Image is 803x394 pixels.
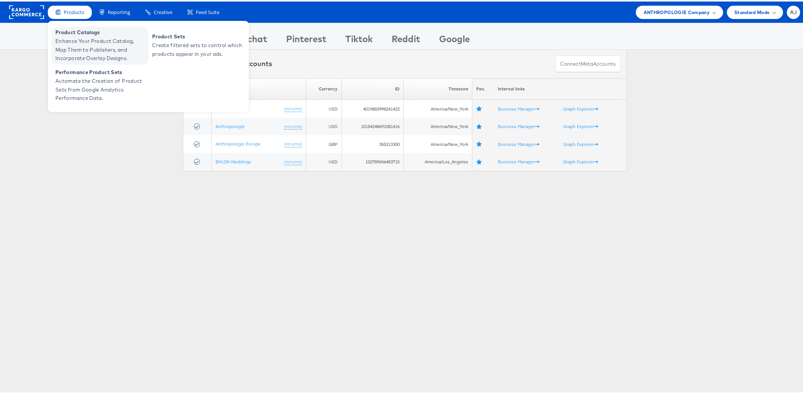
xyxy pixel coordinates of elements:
span: Products [64,7,84,14]
a: Business Manager [498,157,540,163]
span: AJ [790,8,797,13]
td: America/New_York [404,134,472,152]
a: Anthropologie [216,122,245,128]
span: ANTHROPOLOGIE Company [644,7,710,15]
a: Graph Explorer [564,122,598,128]
span: Reporting [108,7,130,14]
div: Google [439,31,470,48]
td: 102789656483715 [342,152,404,169]
a: (rename) [284,122,302,128]
span: Feed Suite [196,7,219,14]
span: meta [581,59,594,66]
td: USD [306,98,342,116]
span: Creative [154,7,172,14]
th: ID [342,77,404,98]
td: 355213300 [342,134,404,152]
div: Reddit [392,31,420,48]
div: Pinterest [287,31,327,48]
span: Product Catalogs [55,27,146,35]
a: Graph Explorer [564,104,598,110]
a: Business Manager [498,104,540,110]
a: (rename) [284,139,302,146]
a: Product Sets Create filtered sets to control which products appear in your ads. [148,25,245,63]
td: GBP [306,134,342,152]
th: Currency [306,77,342,98]
a: Business Manager [498,122,540,128]
div: Tiktok [346,31,373,48]
th: Timezone [404,77,472,98]
a: Anthropologie Europe [216,139,261,145]
span: Performance Product Sets [55,66,146,75]
button: ConnectmetaAccounts [556,54,621,71]
a: (rename) [284,157,302,164]
span: Enhance Your Product Catalog, Map Them to Publishers, and Incorporate Overlay Designs. [55,35,146,61]
td: America/New_York [404,116,472,134]
a: BHLDN Weddings [216,157,251,163]
span: Standard Mode [735,7,770,15]
a: Graph Explorer [564,140,598,146]
th: Name [212,77,306,98]
td: 4019883998241422 [342,98,404,116]
a: Graph Explorer [564,157,598,163]
td: USD [306,152,342,169]
span: Product Sets [152,31,243,40]
span: Create filtered sets to control which products appear in your ads. [152,40,243,57]
td: USD [306,116,342,134]
a: Business Manager [498,140,540,146]
td: 10154248691081416 [342,116,404,134]
td: America/Los_Angeles [404,152,472,169]
a: Product Catalogs Enhance Your Product Catalog, Map Them to Publishers, and Incorporate Overlay De... [52,25,148,63]
a: (rename) [284,104,302,111]
a: Performance Product Sets Automate the Creation of Product Sets from Google Analytics Performance ... [52,65,148,103]
span: Automate the Creation of Product Sets from Google Analytics Performance Data. [55,75,146,101]
td: America/New_York [404,98,472,116]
